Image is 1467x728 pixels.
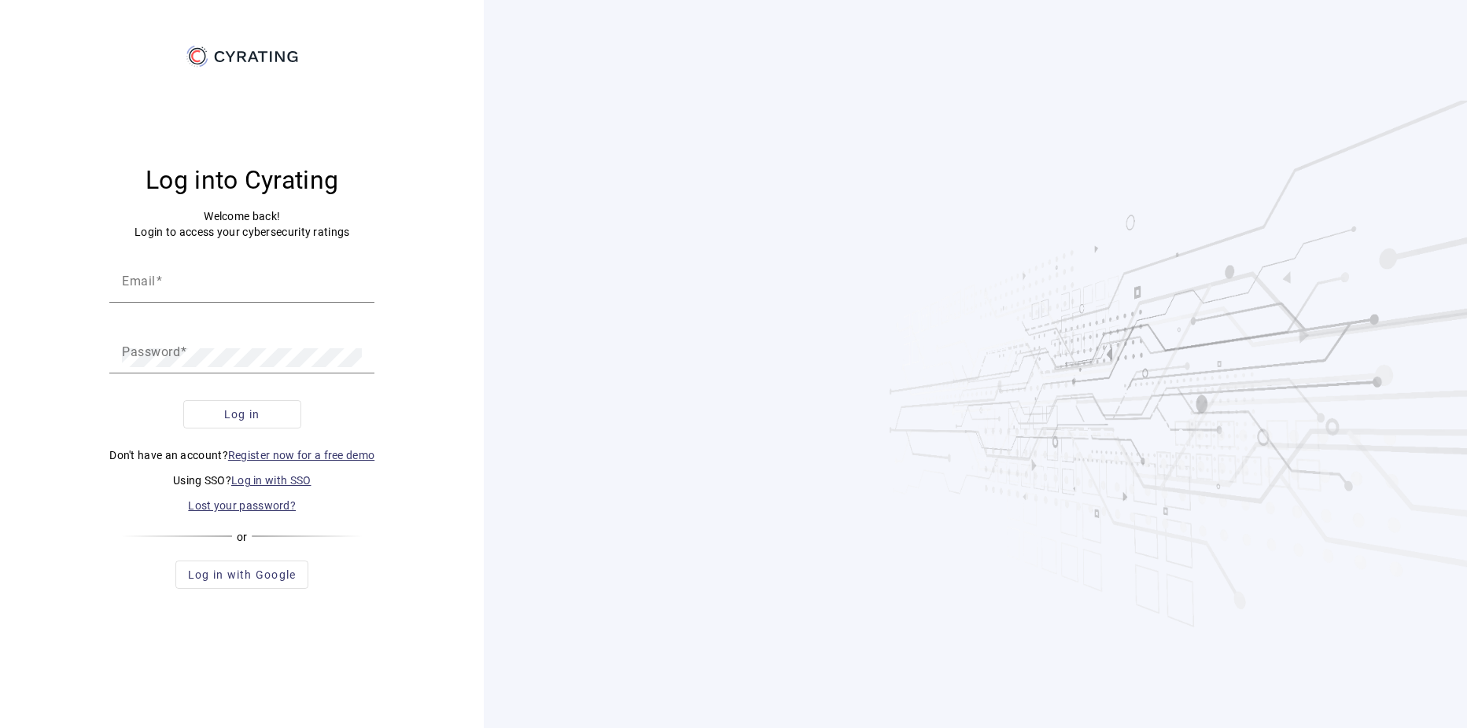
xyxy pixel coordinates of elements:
p: Using SSO? [109,472,374,488]
a: Lost your password? [188,499,296,512]
button: Log in with Google [175,561,309,589]
button: Log in [183,400,301,428]
p: Welcome back! Login to access your cybersecurity ratings [109,208,374,240]
mat-label: Email [122,274,156,289]
span: Log in with Google [188,567,297,583]
span: Log in [224,406,260,422]
g: CYRATING [215,51,298,62]
a: Log in with SSO [231,474,311,487]
p: Don't have an account? [109,447,374,463]
a: Register now for a free demo [228,449,374,461]
h3: Log into Cyrating [109,164,374,196]
div: or [121,529,363,545]
mat-label: Password [122,344,180,359]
